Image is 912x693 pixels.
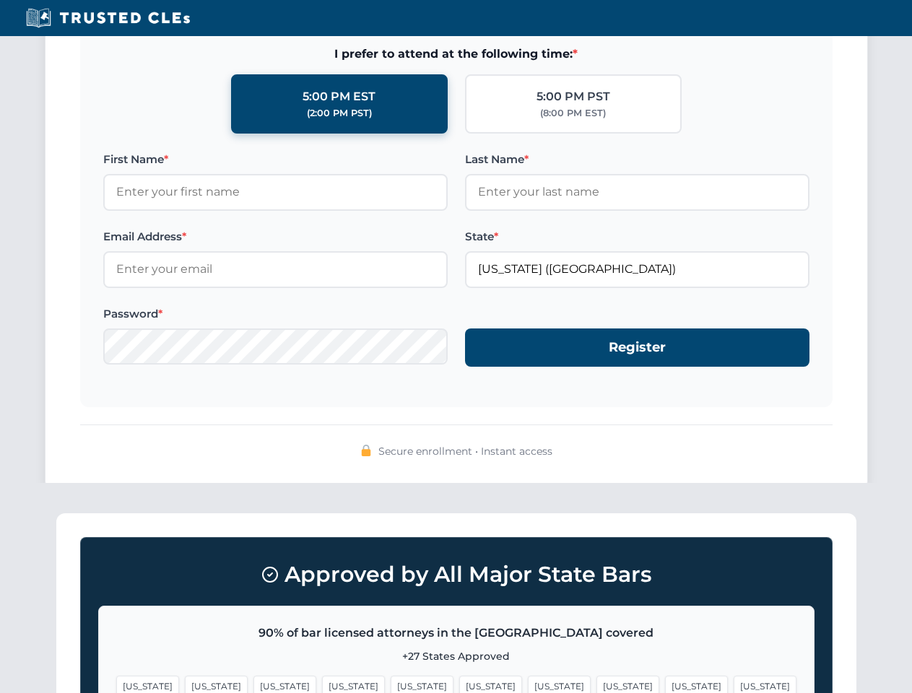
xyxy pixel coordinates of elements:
[465,151,809,168] label: Last Name
[103,305,448,323] label: Password
[22,7,194,29] img: Trusted CLEs
[303,87,375,106] div: 5:00 PM EST
[103,174,448,210] input: Enter your first name
[537,87,610,106] div: 5:00 PM PST
[540,106,606,121] div: (8:00 PM EST)
[103,228,448,245] label: Email Address
[360,445,372,456] img: 🔒
[307,106,372,121] div: (2:00 PM PST)
[465,328,809,367] button: Register
[378,443,552,459] span: Secure enrollment • Instant access
[116,624,796,642] p: 90% of bar licensed attorneys in the [GEOGRAPHIC_DATA] covered
[103,45,809,64] span: I prefer to attend at the following time:
[465,251,809,287] input: Florida (FL)
[98,555,815,594] h3: Approved by All Major State Bars
[465,174,809,210] input: Enter your last name
[116,648,796,664] p: +27 States Approved
[103,151,448,168] label: First Name
[465,228,809,245] label: State
[103,251,448,287] input: Enter your email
